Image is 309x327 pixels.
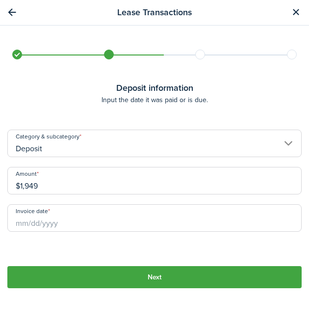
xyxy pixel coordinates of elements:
input: mm/dd/yyyy [7,204,302,232]
input: 0.00 [7,167,302,194]
button: Close [287,4,304,21]
h2: Lease Transactions [117,6,192,19]
wizard-step-header-title: Deposit information [7,82,302,95]
wizard-step-header-description: Input the date it was paid or is due. [7,95,302,105]
button: Back [3,4,20,21]
button: Next [7,266,302,288]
